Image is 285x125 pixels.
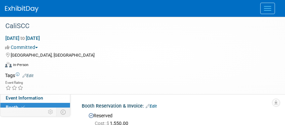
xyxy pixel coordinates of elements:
div: Event Rating [5,81,23,84]
span: Event Information [6,95,43,101]
span: [DATE] [DATE] [5,35,40,41]
button: Menu [260,3,275,14]
div: CaliSCC [3,20,272,32]
span: [GEOGRAPHIC_DATA], [GEOGRAPHIC_DATA] [11,53,94,58]
div: In-Person [13,62,28,67]
span: Booth [6,105,26,110]
div: Booth Reservation & Invoice: [82,101,280,110]
a: Booth [0,103,70,112]
a: Edit [146,104,157,109]
button: Committed [5,44,41,51]
img: ExhibitDay [5,6,39,12]
td: Personalize Event Tab Strip [45,108,57,116]
div: Event Format [5,61,277,71]
a: Edit [22,73,33,78]
a: Event Information [0,93,70,103]
td: Toggle Event Tabs [57,108,70,116]
span: to [19,36,26,41]
td: Tags [5,72,33,79]
i: Booth reservation complete [21,105,25,109]
img: Format-Inperson.png [5,62,12,67]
